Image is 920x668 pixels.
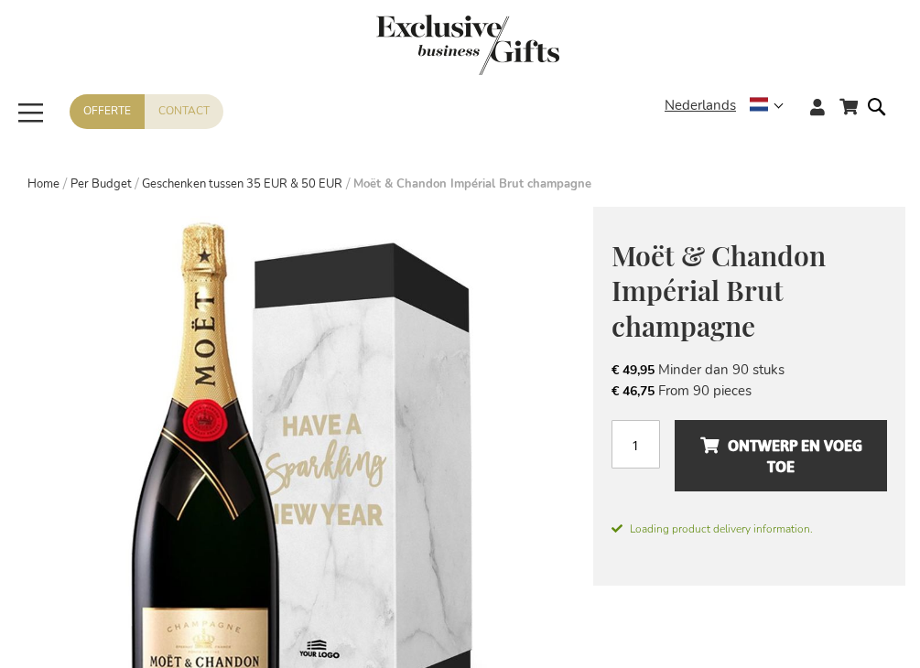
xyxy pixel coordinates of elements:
span: Loading product delivery information. [612,521,887,537]
strong: Moët & Chandon Impérial Brut champagne [353,176,591,192]
a: Contact [145,94,223,128]
img: Exclusive Business gifts logo [376,15,559,75]
div: Nederlands [665,95,796,116]
span: Ontwerp en voeg toe [700,431,862,481]
input: Aantal [612,420,660,469]
span: € 46,75 [612,382,655,400]
span: Nederlands [665,95,736,116]
span: Moët & Chandon Impérial Brut champagne [612,237,826,344]
span: € 49,95 [612,361,655,379]
a: Offerte [70,94,145,128]
a: Geschenken tussen 35 EUR & 50 EUR [142,176,342,192]
li: From 90 pieces [612,381,887,401]
a: Per Budget [70,176,132,192]
a: store logo [15,15,920,81]
li: Minder dan 90 stuks [612,360,887,380]
a: Home [27,176,60,192]
button: Ontwerp en voeg toe [675,420,887,491]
